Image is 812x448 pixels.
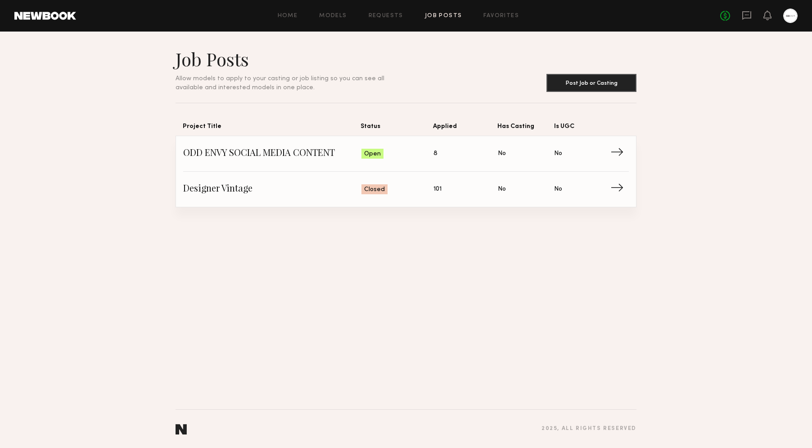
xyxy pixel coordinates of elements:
[433,184,442,194] span: 101
[183,121,361,136] span: Project Title
[176,76,384,91] span: Allow models to apply to your casting or job listing so you can see all available and interested ...
[541,426,636,432] div: 2025 , all rights reserved
[610,147,629,160] span: →
[364,150,381,159] span: Open
[183,147,361,160] span: ODD ENVY SOCIAL MEDIA CONTENT
[554,149,562,159] span: No
[433,149,438,159] span: 8
[176,48,406,70] h1: Job Posts
[610,183,629,196] span: →
[554,184,562,194] span: No
[497,121,554,136] span: Has Casting
[433,121,497,136] span: Applied
[183,172,629,207] a: Designer VintageClosed101NoNo→
[278,13,298,19] a: Home
[498,184,506,194] span: No
[546,74,636,92] button: Post Job or Casting
[554,121,611,136] span: Is UGC
[498,149,506,159] span: No
[425,13,462,19] a: Job Posts
[183,183,361,196] span: Designer Vintage
[483,13,519,19] a: Favorites
[319,13,347,19] a: Models
[183,136,629,172] a: ODD ENVY SOCIAL MEDIA CONTENTOpen8NoNo→
[361,121,433,136] span: Status
[364,185,385,194] span: Closed
[369,13,403,19] a: Requests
